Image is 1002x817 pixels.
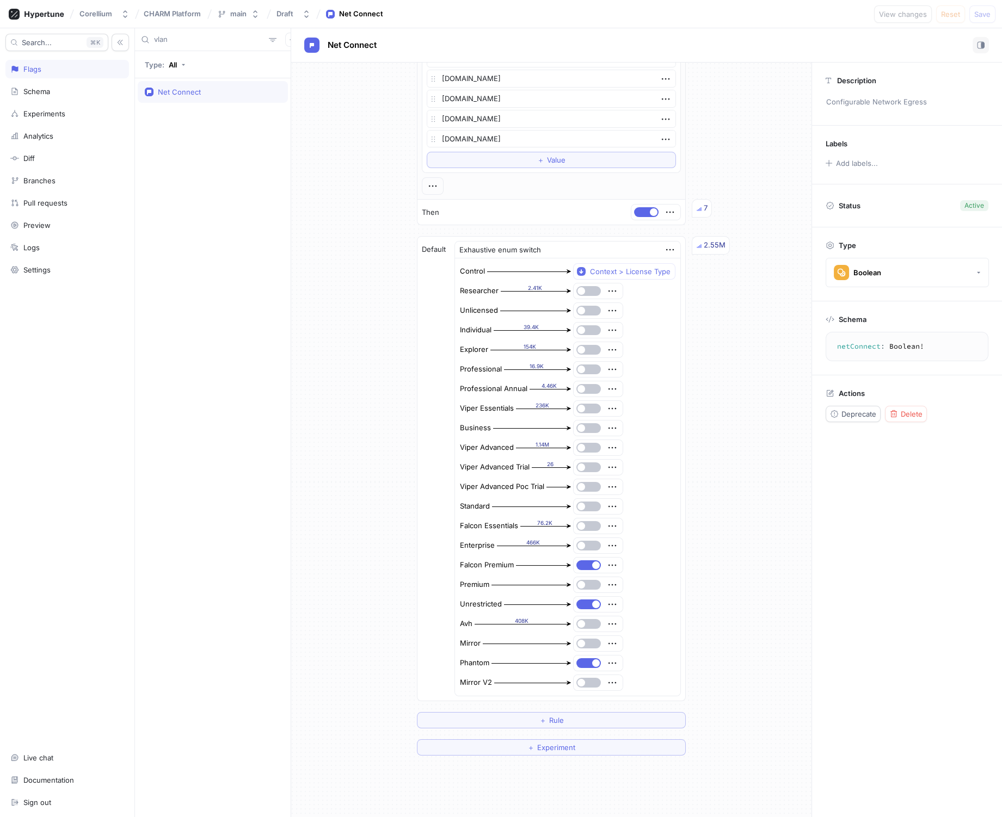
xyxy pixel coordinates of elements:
div: Active [964,201,984,211]
span: Reset [941,11,960,17]
div: Mirror V2 [460,677,492,688]
div: Viper Essentials [460,403,514,414]
span: Delete [901,411,923,417]
span: ＋ [539,717,546,723]
div: K [87,37,103,48]
button: ＋Rule [417,712,685,728]
p: Actions [839,389,865,398]
button: Type: All [141,55,189,74]
div: Phantom [460,658,489,669]
div: Falcon Premium [460,560,514,571]
div: Unrestricted [460,599,502,610]
div: 466K [497,539,568,547]
p: Schema [839,315,866,324]
textarea: [DOMAIN_NAME] [427,70,675,88]
div: Sign out [23,798,51,807]
textarea: [DOMAIN_NAME] [427,90,675,108]
span: Deprecate [841,411,876,417]
p: Default [422,244,446,255]
textarea: [DOMAIN_NAME] [427,130,675,148]
div: 7 [704,203,708,214]
div: Viper Advanced Poc Trial [460,481,544,492]
div: Pull requests [23,199,67,207]
div: 76.2K [520,519,568,527]
button: Corellium [75,5,134,23]
div: 16.9K [504,362,568,370]
div: Net Connect [339,9,383,20]
span: Net Connect [328,41,377,49]
div: Boolean [853,268,881,277]
div: 2.55M [704,240,726,251]
div: Logs [23,243,40,252]
div: Unlicensed [460,305,498,316]
div: Add labels... [836,160,878,167]
button: Context > License Type [573,263,675,280]
div: Schema [23,87,50,96]
div: Documentation [23,776,74,784]
div: Corellium [79,9,112,18]
div: Control [460,266,485,277]
span: Search... [22,39,52,46]
span: Experiment [537,744,575,751]
input: Search... [154,34,265,45]
div: All [169,60,177,69]
button: Reset [936,5,965,23]
div: 4.46K [530,382,568,390]
div: Falcon Essentials [460,521,518,531]
div: 154K [490,343,568,351]
button: Search...K [5,34,108,51]
div: Diff [23,154,35,163]
textarea: [DOMAIN_NAME] [427,110,675,128]
button: main [213,5,264,23]
button: View changes [874,5,932,23]
div: Mirror [460,638,481,649]
button: ＋Value [427,152,675,168]
div: 1.14M [516,441,568,449]
div: Branches [23,176,56,185]
div: Professional [460,364,502,375]
div: main [230,9,247,18]
div: Premium [460,579,489,590]
div: Analytics [23,132,53,140]
p: Type: [145,60,164,69]
p: Labels [826,139,847,148]
div: Settings [23,265,51,274]
div: Draft [276,9,293,18]
div: Viper Advanced [460,442,514,453]
div: Standard [460,501,490,512]
p: Then [422,207,439,218]
span: ＋ [537,157,544,163]
button: Boolean [826,258,989,287]
div: 236K [516,401,568,410]
p: Type [839,241,856,250]
div: Enterprise [460,540,495,551]
div: Preview [23,221,51,230]
div: Viper Advanced Trial [460,462,530,473]
button: Add labels... [822,156,881,170]
span: Value [547,157,565,163]
p: Configurable Network Egress [821,93,993,112]
div: Experiments [23,109,65,118]
div: Net Connect [158,88,201,96]
div: Individual [460,325,491,336]
div: Avh [460,618,472,629]
div: 26 [532,460,568,468]
p: Description [837,76,876,85]
a: Documentation [5,771,129,789]
span: ＋ [527,744,534,751]
div: 39.4K [494,323,568,331]
p: Status [839,198,860,213]
div: 2.41K [501,284,568,292]
div: Context > License Type [590,267,671,276]
button: Save [969,5,995,23]
span: Rule [549,717,563,723]
textarea: netConnect: Boolean! [831,337,983,356]
span: CHARM Platform [144,10,201,17]
button: ＋Experiment [417,739,685,756]
span: Save [974,11,991,17]
div: Business [460,423,491,434]
div: 408K [475,617,568,625]
div: Explorer [460,344,488,355]
button: Deprecate [826,406,881,422]
div: Researcher [460,286,499,296]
